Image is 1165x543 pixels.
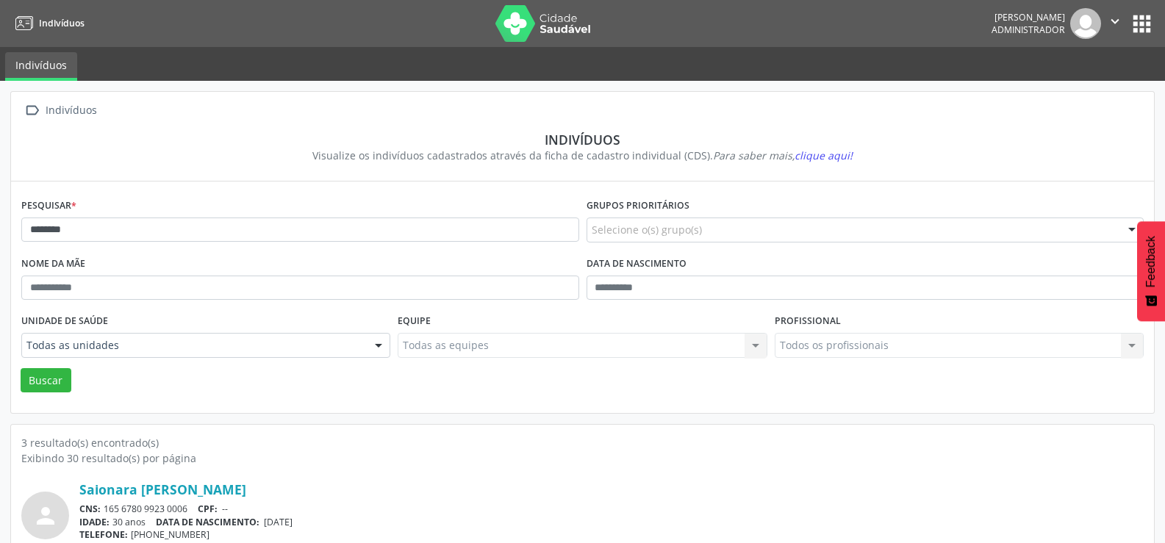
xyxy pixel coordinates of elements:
button:  [1101,8,1129,39]
span: TELEFONE: [79,528,128,541]
img: img [1070,8,1101,39]
div: Indivíduos [43,100,99,121]
div: [PHONE_NUMBER] [79,528,1144,541]
span: -- [222,503,228,515]
i:  [21,100,43,121]
a: Indivíduos [5,52,77,81]
span: CNS: [79,503,101,515]
i:  [1107,13,1123,29]
a:  Indivíduos [21,100,99,121]
label: Profissional [775,310,841,333]
div: 30 anos [79,516,1144,528]
label: Grupos prioritários [587,195,689,217]
div: Indivíduos [32,132,1133,148]
div: Visualize os indivíduos cadastrados através da ficha de cadastro individual (CDS). [32,148,1133,163]
i: Para saber mais, [713,148,853,162]
span: IDADE: [79,516,110,528]
span: Todas as unidades [26,338,360,353]
label: Pesquisar [21,195,76,217]
label: Nome da mãe [21,253,85,276]
a: Indivíduos [10,11,85,35]
span: Selecione o(s) grupo(s) [592,222,702,237]
button: apps [1129,11,1155,37]
label: Unidade de saúde [21,310,108,333]
span: Administrador [992,24,1065,36]
div: 165 6780 9923 0006 [79,503,1144,515]
span: clique aqui! [795,148,853,162]
a: Saionara [PERSON_NAME] [79,481,246,497]
i: person [32,503,59,529]
button: Feedback - Mostrar pesquisa [1137,221,1165,321]
span: Indivíduos [39,17,85,29]
div: [PERSON_NAME] [992,11,1065,24]
button: Buscar [21,368,71,393]
span: Feedback [1144,236,1158,287]
div: 3 resultado(s) encontrado(s) [21,435,1144,450]
label: Data de nascimento [587,253,687,276]
div: Exibindo 30 resultado(s) por página [21,450,1144,466]
span: [DATE] [264,516,293,528]
span: CPF: [198,503,218,515]
span: DATA DE NASCIMENTO: [156,516,259,528]
label: Equipe [398,310,431,333]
